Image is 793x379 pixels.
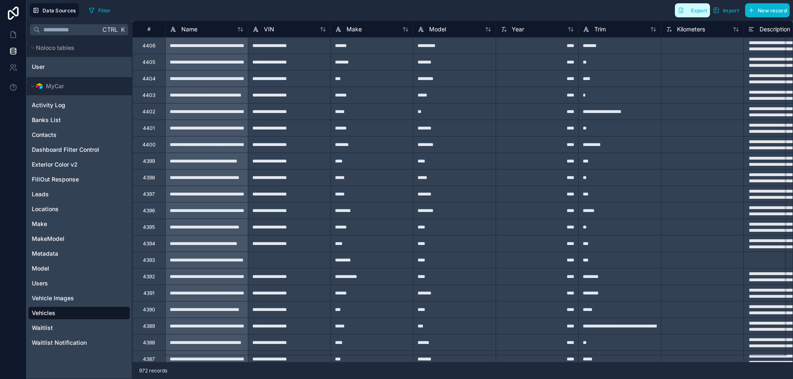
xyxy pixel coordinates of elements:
span: 972 records [139,367,167,374]
button: Data Sources [30,3,79,17]
div: 4405 [142,59,155,66]
div: 4390 [143,306,155,313]
div: 4404 [142,75,156,82]
span: Name [181,25,197,33]
div: 4393 [143,257,155,264]
div: 4394 [143,240,155,247]
div: 4389 [143,323,155,330]
div: 4397 [143,191,155,198]
span: K [120,27,126,33]
div: 4403 [142,92,155,99]
span: Year [512,25,524,33]
div: 4400 [142,141,156,148]
span: Data Sources [43,7,76,14]
span: New record [758,7,787,14]
span: Import [723,7,739,14]
div: 4387 [143,356,155,363]
div: 4402 [142,108,155,115]
div: 4398 [143,174,155,181]
a: New record [742,3,790,17]
div: 4396 [143,207,155,214]
span: Export [691,7,707,14]
div: # [139,26,159,32]
span: VIN [264,25,274,33]
div: 4399 [143,158,155,165]
div: 4395 [143,224,155,231]
span: Trim [594,25,606,33]
button: Filter [85,4,114,16]
button: Export [675,3,710,17]
span: Model [429,25,446,33]
div: 4391 [143,290,154,297]
span: Ctrl [102,24,119,35]
span: Kilometers [677,25,705,33]
div: 4392 [143,273,155,280]
span: Filter [98,7,111,14]
button: New record [745,3,790,17]
span: Make [347,25,362,33]
span: Description [760,25,790,33]
div: 4401 [143,125,155,132]
div: 4388 [143,339,155,346]
button: Import [710,3,742,17]
div: 4406 [142,42,155,49]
